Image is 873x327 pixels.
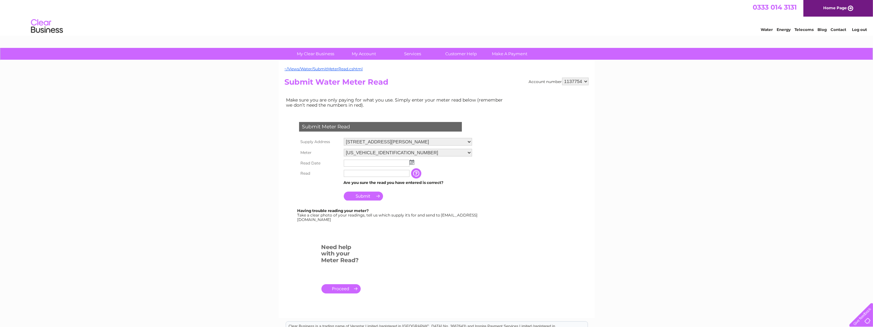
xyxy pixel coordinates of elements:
[386,48,439,60] a: Services
[435,48,487,60] a: Customer Help
[411,168,423,179] input: Information
[321,243,361,267] h3: Need help with your Meter Read?
[338,48,390,60] a: My Account
[753,3,797,11] a: 0333 014 3131
[410,160,414,165] img: ...
[777,27,791,32] a: Energy
[297,147,342,158] th: Meter
[761,27,773,32] a: Water
[286,4,588,31] div: Clear Business is a trading name of Verastar Limited (registered in [GEOGRAPHIC_DATA] No. 3667643...
[31,17,63,36] img: logo.png
[297,136,342,147] th: Supply Address
[831,27,846,32] a: Contact
[299,122,462,132] div: Submit Meter Read
[297,158,342,168] th: Read Date
[344,192,383,201] input: Submit
[321,284,361,293] a: .
[342,179,474,187] td: Are you sure the read you have entered is correct?
[289,48,342,60] a: My Clear Business
[794,27,814,32] a: Telecoms
[852,27,867,32] a: Log out
[529,78,589,85] div: Account number
[285,96,508,109] td: Make sure you are only paying for what you use. Simply enter your meter read below (remember we d...
[297,168,342,179] th: Read
[297,209,479,222] div: Take a clear photo of your readings, tell us which supply it's for and send to [EMAIL_ADDRESS][DO...
[285,66,363,71] a: ~/Views/Water/SubmitMeterRead.cshtml
[483,48,536,60] a: Make A Payment
[817,27,827,32] a: Blog
[285,78,589,90] h2: Submit Water Meter Read
[297,208,369,213] b: Having trouble reading your meter?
